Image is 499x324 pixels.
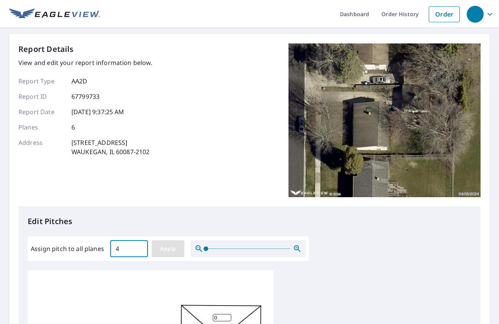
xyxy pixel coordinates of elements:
p: Planes [18,123,65,132]
p: Report Type [18,76,65,86]
p: Address [18,138,65,156]
p: AA2D [71,76,88,86]
img: Top image [288,43,481,197]
p: View and edit your report information below. [18,58,153,67]
p: [DATE] 9:37:25 AM [71,107,124,116]
a: Order [429,6,460,22]
p: Report ID [18,92,65,101]
p: Report Details [18,43,74,55]
span: Apply [158,244,178,254]
button: Apply [152,240,184,257]
input: 00.0 [110,238,148,259]
p: 67799733 [71,92,99,101]
img: EV Logo [9,8,100,20]
p: Edit Pitches [28,216,471,227]
p: Report Date [18,107,65,116]
p: [STREET_ADDRESS] WAUKEGAN, IL 60087-2102 [71,138,149,156]
p: 6 [71,123,75,132]
label: Assign pitch to all planes [31,244,104,253]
